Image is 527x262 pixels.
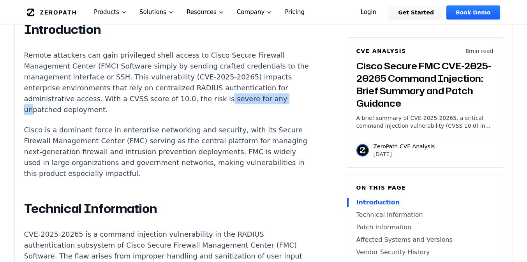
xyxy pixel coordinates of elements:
h2: Technical Information [24,201,314,216]
p: ZeroPath CVE Analysis [374,142,435,150]
a: Book Demo [446,5,500,19]
h2: Introduction [24,22,314,37]
a: Introduction [356,198,494,207]
a: Get Started [389,5,443,19]
h6: On this page [356,184,494,192]
a: Vendor Security History [356,248,494,257]
h3: Cisco Secure FMC CVE-2025-20265 Command Injection: Brief Summary and Patch Guidance [356,60,494,109]
p: Remote attackers can gain privileged shell access to Cisco Secure Firewall Management Center (FMC... [24,50,314,115]
a: Patch Information [356,223,494,232]
h6: CVE Analysis [356,47,406,55]
a: Technical Information [356,210,494,220]
a: Login [351,5,386,19]
a: Affected Systems and Versions [356,235,494,244]
img: ZeroPath CVE Analysis [356,144,369,156]
p: A brief summary of CVE-2025-20265, a critical command injection vulnerability (CVSS 10.0) in Cisc... [356,114,494,130]
p: Cisco is a dominant force in enterprise networking and security, with its Secure Firewall Managem... [24,125,314,179]
p: 8 min read [465,47,493,55]
p: [DATE] [374,150,435,158]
